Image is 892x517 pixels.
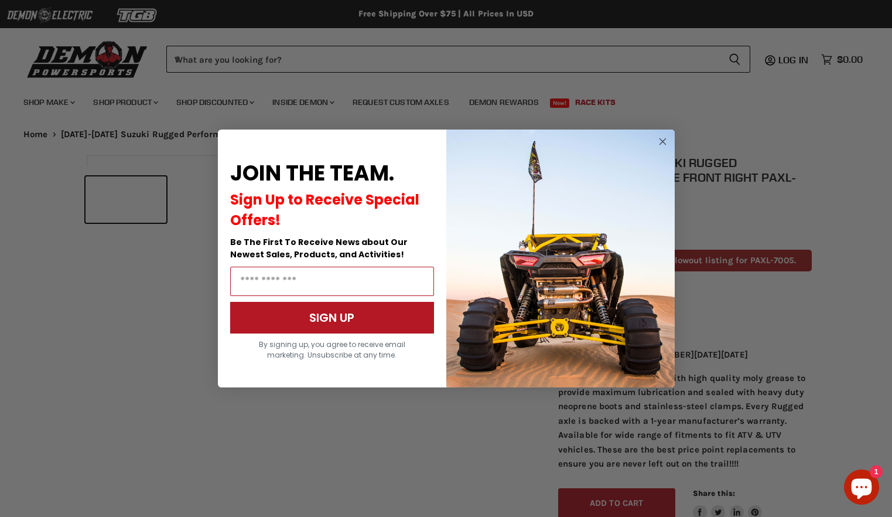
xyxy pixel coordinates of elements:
[230,190,419,230] span: Sign Up to Receive Special Offers!
[840,470,883,508] inbox-online-store-chat: Shopify online store chat
[230,236,408,260] span: Be The First To Receive News about Our Newest Sales, Products, and Activities!
[230,302,434,334] button: SIGN UP
[259,339,405,360] span: By signing up, you agree to receive email marketing. Unsubscribe at any time.
[230,158,394,188] span: JOIN THE TEAM.
[446,130,675,387] img: a9095488-b6e7-41ba-879d-588abfab540b.jpeg
[655,134,670,149] button: Close dialog
[230,267,434,296] input: Email Address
